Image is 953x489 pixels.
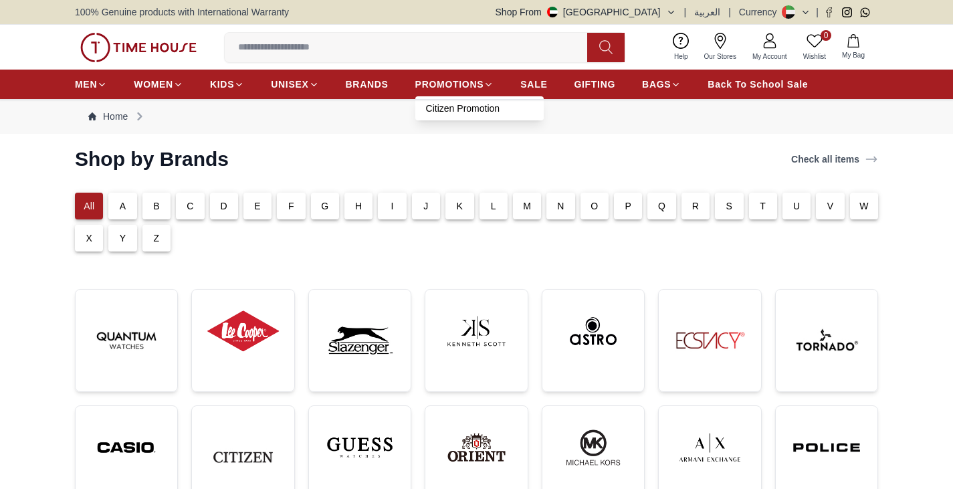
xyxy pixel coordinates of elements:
[271,78,308,91] span: UNISEX
[842,7,852,17] a: Instagram
[457,199,463,213] p: K
[288,199,294,213] p: F
[391,199,394,213] p: I
[75,99,878,134] nav: Breadcrumb
[203,300,283,362] img: ...
[154,231,160,245] p: Z
[669,417,750,478] img: ...
[75,147,229,171] h2: Shop by Brands
[86,300,167,381] img: ...
[625,199,631,213] p: P
[669,52,694,62] span: Help
[320,300,400,381] img: ...
[415,78,484,91] span: PROMOTIONS
[86,417,167,478] img: ...
[708,72,808,96] a: Back To School Sale
[84,199,94,213] p: All
[798,52,831,62] span: Wishlist
[547,7,558,17] img: United Arab Emirates
[786,300,867,381] img: ...
[728,5,731,19] span: |
[75,5,289,19] span: 100% Genuine products with International Warranty
[666,30,696,64] a: Help
[496,5,676,19] button: Shop From[GEOGRAPHIC_DATA]
[793,199,800,213] p: U
[491,199,496,213] p: L
[210,72,244,96] a: KIDS
[134,72,183,96] a: WOMEN
[696,30,744,64] a: Our Stores
[795,30,834,64] a: 0Wishlist
[658,199,665,213] p: Q
[86,231,92,245] p: X
[88,110,128,123] a: Home
[134,78,173,91] span: WOMEN
[423,199,428,213] p: J
[187,199,193,213] p: C
[153,199,160,213] p: B
[553,300,633,362] img: ...
[827,199,834,213] p: V
[75,72,107,96] a: MEN
[346,72,389,96] a: BRANDS
[355,199,362,213] p: H
[642,78,671,91] span: BAGS
[859,199,868,213] p: W
[760,199,766,213] p: T
[747,52,792,62] span: My Account
[120,199,126,213] p: A
[692,199,699,213] p: R
[708,78,808,91] span: Back To School Sale
[834,31,873,63] button: My Bag
[699,52,742,62] span: Our Stores
[80,33,197,62] img: ...
[816,5,819,19] span: |
[821,30,831,41] span: 0
[320,417,400,478] img: ...
[426,102,533,115] a: Citizen Promotion
[642,72,681,96] a: BAGS
[75,78,97,91] span: MEN
[788,150,881,169] a: Check all items
[786,417,867,478] img: ...
[210,78,234,91] span: KIDS
[591,199,598,213] p: O
[520,72,547,96] a: SALE
[254,199,261,213] p: E
[346,78,389,91] span: BRANDS
[860,7,870,17] a: Whatsapp
[520,78,547,91] span: SALE
[669,300,750,381] img: ...
[436,300,516,362] img: ...
[321,199,328,213] p: G
[557,199,564,213] p: N
[523,199,531,213] p: M
[436,417,516,478] img: ...
[837,50,870,60] span: My Bag
[684,5,687,19] span: |
[739,5,782,19] div: Currency
[221,199,227,213] p: D
[694,5,720,19] button: العربية
[574,72,615,96] a: GIFTING
[726,199,733,213] p: S
[553,417,633,478] img: ...
[574,78,615,91] span: GIFTING
[120,231,126,245] p: Y
[824,7,834,17] a: Facebook
[415,72,494,96] a: PROMOTIONS
[271,72,318,96] a: UNISEX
